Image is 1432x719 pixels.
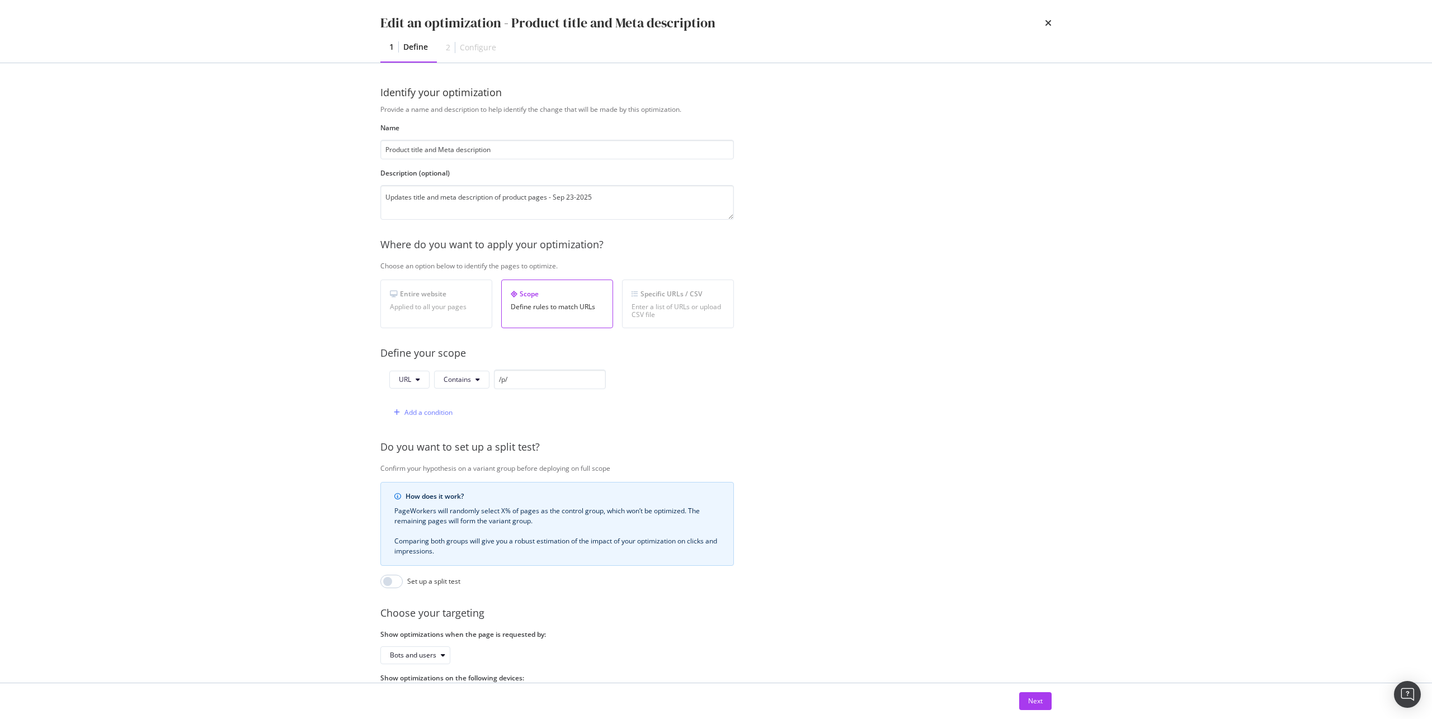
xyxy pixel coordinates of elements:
[1394,681,1421,708] div: Open Intercom Messenger
[380,140,734,159] input: Enter an optimization name to easily find it back
[390,303,483,311] div: Applied to all your pages
[389,41,394,53] div: 1
[632,303,724,319] div: Enter a list of URLs or upload CSV file
[1028,696,1043,706] div: Next
[380,646,450,664] button: Bots and users
[394,506,720,556] div: PageWorkers will randomly select X% of pages as the control group, which won’t be optimized. The ...
[390,652,436,659] div: Bots and users
[511,289,604,299] div: Scope
[380,13,715,32] div: Edit an optimization - Product title and Meta description
[406,491,720,502] div: How does it work?
[380,261,1107,271] div: Choose an option below to identify the pages to optimize.
[407,576,460,586] div: Set up a split test
[404,408,453,417] div: Add a condition
[446,42,450,53] div: 2
[632,289,724,299] div: Specific URLs / CSV
[380,105,1107,114] div: Provide a name and description to help identify the change that will be made by this optimization.
[380,606,1107,621] div: Choose your targeting
[511,303,604,311] div: Define rules to match URLs
[403,41,428,53] div: Define
[380,123,734,133] label: Name
[1019,692,1052,710] button: Next
[389,404,453,422] button: Add a condition
[380,630,734,639] label: Show optimizations when the page is requested by:
[380,86,1052,100] div: Identify your optimization
[380,168,734,178] label: Description (optional)
[380,463,1107,473] div: Confirm your hypothesis on a variant group before deploying on full scope
[399,375,411,384] span: URL
[390,289,483,299] div: Entire website
[380,185,734,220] textarea: Updates title and meta description of product pages - Sep 23-2025
[444,375,471,384] span: Contains
[380,346,1107,361] div: Define your scope
[389,371,430,389] button: URL
[380,440,1107,455] div: Do you want to set up a split test?
[434,371,489,389] button: Contains
[1045,13,1052,32] div: times
[460,42,496,53] div: Configure
[380,673,734,683] label: Show optimizations on the following devices:
[380,238,1107,252] div: Where do you want to apply your optimization?
[380,482,734,566] div: info banner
